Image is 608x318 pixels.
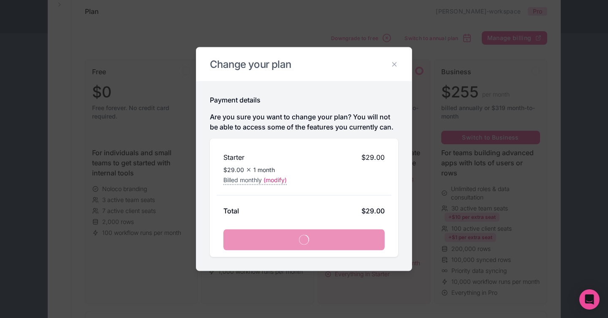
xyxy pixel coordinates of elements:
[223,166,244,174] span: $29.00
[223,152,244,162] h2: Starter
[223,176,287,185] button: Billed monthly(modify)
[253,166,275,174] span: 1 month
[361,206,385,216] div: $29.00
[223,206,239,216] h2: Total
[210,95,261,105] h2: Payment details
[210,112,398,132] p: Are you sure you want to change your plan? You will not be able to access some of the features yo...
[223,176,262,184] span: Billed monthly
[263,176,287,184] span: (modify)
[361,152,385,162] span: $29.00
[210,58,398,71] h2: Change your plan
